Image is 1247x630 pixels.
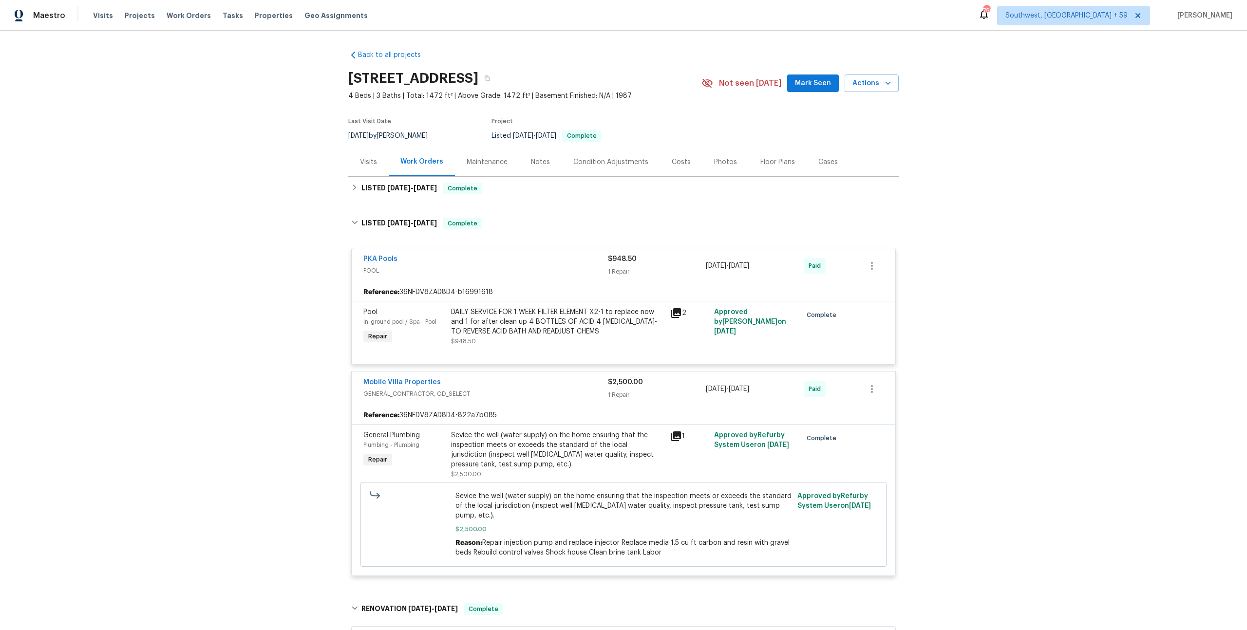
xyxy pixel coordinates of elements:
[714,328,736,335] span: [DATE]
[387,220,411,226] span: [DATE]
[414,185,437,191] span: [DATE]
[729,386,749,392] span: [DATE]
[348,50,442,60] a: Back to all projects
[563,133,601,139] span: Complete
[348,208,899,239] div: LISTED [DATE]-[DATE]Complete
[670,430,708,442] div: 1
[465,604,502,614] span: Complete
[1173,11,1232,20] span: [PERSON_NAME]
[706,262,726,269] span: [DATE]
[414,220,437,226] span: [DATE]
[714,432,789,448] span: Approved by Refurby System User on
[167,11,211,20] span: Work Orders
[363,389,608,399] span: GENERAL_CONTRACTOR, OD_SELECT
[478,70,496,87] button: Copy Address
[223,12,243,19] span: Tasks
[408,605,432,612] span: [DATE]
[670,307,708,319] div: 2
[608,379,643,386] span: $2,500.00
[125,11,155,20] span: Projects
[1005,11,1128,20] span: Southwest, [GEOGRAPHIC_DATA] + 59
[608,390,706,400] div: 1 Repair
[451,307,664,336] div: DAILY SERVICE FOR 1 WEEK FILTER ELEMENT X2-1 to replace now and 1 for after clean up 4 BOTTLES OF...
[455,539,482,546] span: Reason:
[435,605,458,612] span: [DATE]
[363,266,608,276] span: POOL
[255,11,293,20] span: Properties
[363,309,378,315] span: Pool
[400,157,443,167] div: Work Orders
[352,407,895,424] div: 36NFDV8ZAD8D4-822a7b085
[672,157,691,167] div: Costs
[451,338,476,344] span: $948.50
[348,74,478,83] h2: [STREET_ADDRESS]
[363,379,441,386] a: Mobile Villa Properties
[348,177,899,200] div: LISTED [DATE]-[DATE]Complete
[760,157,795,167] div: Floor Plans
[849,502,871,509] span: [DATE]
[348,593,899,625] div: RENOVATION [DATE]-[DATE]Complete
[348,91,701,101] span: 4 Beds | 3 Baths | Total: 1472 ft² | Above Grade: 1472 ft² | Basement Finished: N/A | 1987
[361,183,437,194] h6: LISTED
[787,74,839,93] button: Mark Seen
[348,132,369,139] span: [DATE]
[361,218,437,229] h6: LISTED
[714,157,737,167] div: Photos
[363,256,397,262] a: PKA Pools
[797,493,871,509] span: Approved by Refurby System User on
[719,78,781,88] span: Not seen [DATE]
[536,132,556,139] span: [DATE]
[363,287,399,297] b: Reference:
[348,130,439,142] div: by [PERSON_NAME]
[807,310,840,320] span: Complete
[795,77,831,90] span: Mark Seen
[360,157,377,167] div: Visits
[706,384,749,394] span: -
[513,132,556,139] span: -
[451,430,664,469] div: Sevice the well (water supply) on the home ensuring that the inspection meets or exceeds the stan...
[467,157,508,167] div: Maintenance
[729,262,749,269] span: [DATE]
[714,309,786,335] span: Approved by [PERSON_NAME] on
[807,433,840,443] span: Complete
[983,6,990,16] div: 792
[361,603,458,615] h6: RENOVATION
[608,256,637,262] span: $948.50
[818,157,838,167] div: Cases
[348,118,391,124] span: Last Visit Date
[363,410,399,420] b: Reference:
[304,11,368,20] span: Geo Assignments
[364,455,391,464] span: Repair
[363,442,419,448] span: Plumbing - Plumbing
[451,471,481,477] span: $2,500.00
[845,74,899,93] button: Actions
[93,11,113,20] span: Visits
[706,261,749,271] span: -
[809,261,825,271] span: Paid
[444,219,481,228] span: Complete
[767,442,789,448] span: [DATE]
[809,384,825,394] span: Paid
[513,132,533,139] span: [DATE]
[363,432,420,439] span: General Plumbing
[387,220,437,226] span: -
[408,605,458,612] span: -
[387,185,437,191] span: -
[364,332,391,341] span: Repair
[573,157,648,167] div: Condition Adjustments
[491,118,513,124] span: Project
[455,491,792,520] span: Sevice the well (water supply) on the home ensuring that the inspection meets or exceeds the stan...
[531,157,550,167] div: Notes
[33,11,65,20] span: Maestro
[363,319,436,325] span: In-ground pool / Spa - Pool
[852,77,891,90] span: Actions
[455,539,790,556] span: Repair injection pump and replace injector Replace media 1.5 cu ft carbon and resin with gravel b...
[491,132,602,139] span: Listed
[706,386,726,392] span: [DATE]
[387,185,411,191] span: [DATE]
[444,184,481,193] span: Complete
[455,524,792,534] span: $2,500.00
[352,283,895,301] div: 36NFDV8ZAD8D4-b16991618
[608,267,706,277] div: 1 Repair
